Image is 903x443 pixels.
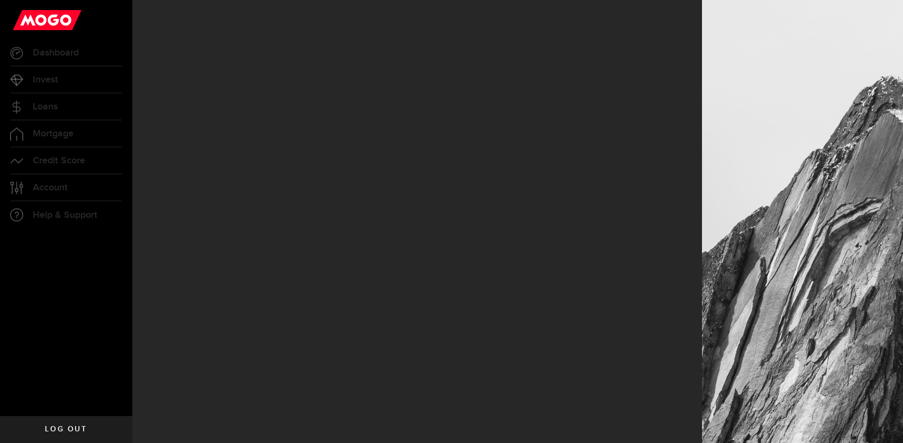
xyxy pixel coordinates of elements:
[33,75,58,85] span: Invest
[33,210,97,220] span: Help & Support
[45,426,87,433] span: Log out
[33,102,58,112] span: Loans
[33,156,85,165] span: Credit Score
[33,183,68,192] span: Account
[33,129,74,139] span: Mortgage
[33,48,79,58] span: Dashboard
